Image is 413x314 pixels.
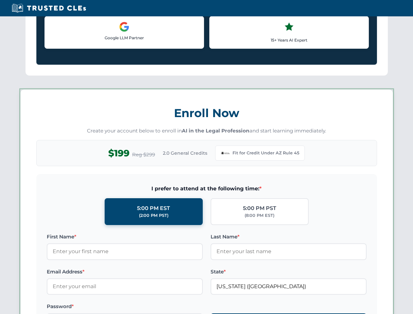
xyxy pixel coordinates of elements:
span: 2.0 General Credits [163,149,207,157]
label: Last Name [211,233,367,241]
span: $199 [108,146,129,161]
label: Password [47,303,203,310]
label: First Name [47,233,203,241]
div: (2:00 PM PST) [139,212,168,219]
img: Trusted CLEs [10,3,88,13]
div: (8:00 PM EST) [245,212,274,219]
input: Enter your email [47,278,203,295]
input: Arizona (AZ) [211,278,367,295]
input: Enter your first name [47,243,203,260]
input: Enter your last name [211,243,367,260]
span: Fit for Credit Under AZ Rule 45 [232,150,299,156]
img: Google [119,22,129,32]
div: 5:00 PM PST [243,204,276,213]
span: Reg $299 [132,151,155,159]
div: 5:00 PM EST [137,204,170,213]
h3: Enroll Now [36,103,377,123]
p: Create your account below to enroll in and start learning immediately. [36,127,377,135]
label: State [211,268,367,276]
img: Arizona Bar [221,148,230,158]
span: I prefer to attend at the following time: [47,184,367,193]
label: Email Address [47,268,203,276]
p: Google LLM Partner [50,35,198,41]
p: 15+ Years AI Expert [215,37,363,43]
strong: AI in the Legal Profession [182,128,250,134]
